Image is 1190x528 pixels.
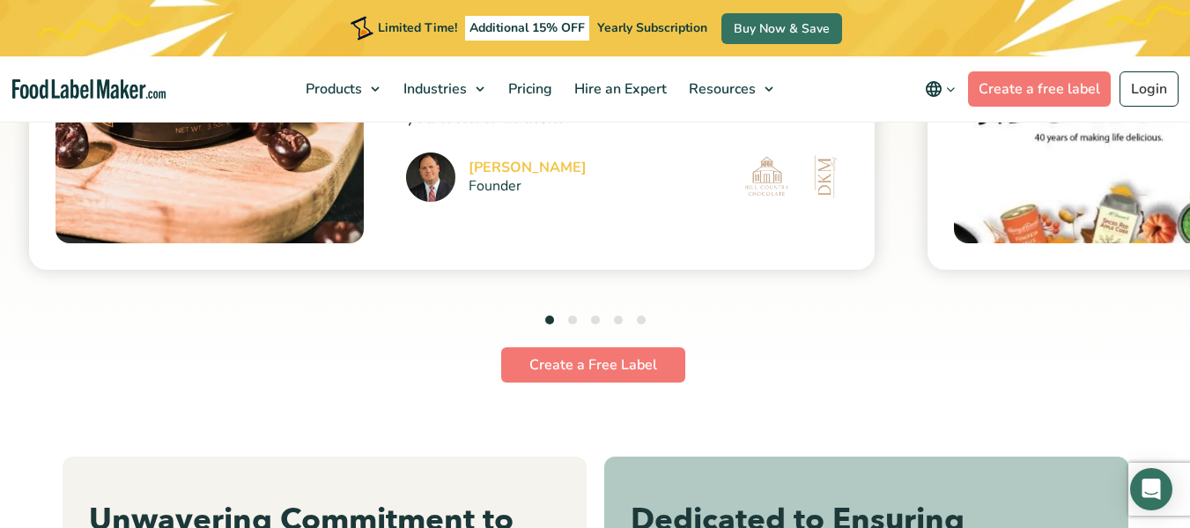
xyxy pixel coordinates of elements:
[684,79,758,99] span: Resources
[968,71,1111,107] a: Create a free label
[545,316,554,324] button: 1 of 5
[569,79,669,99] span: Hire an Expert
[498,56,559,122] a: Pricing
[1120,71,1179,107] a: Login
[469,179,587,193] small: Founder
[300,79,364,99] span: Products
[591,316,600,324] button: 3 of 5
[678,56,782,122] a: Resources
[614,316,623,324] button: 4 of 5
[503,79,554,99] span: Pricing
[637,316,646,324] button: 5 of 5
[501,347,685,383] a: Create a Free Label
[1130,468,1172,510] div: Open Intercom Messenger
[393,56,493,122] a: Industries
[398,79,469,99] span: Industries
[564,56,674,122] a: Hire an Expert
[597,19,707,36] span: Yearly Subscription
[469,160,587,175] cite: [PERSON_NAME]
[295,56,388,122] a: Products
[465,16,589,41] span: Additional 15% OFF
[721,13,842,44] a: Buy Now & Save
[378,19,457,36] span: Limited Time!
[568,316,577,324] button: 2 of 5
